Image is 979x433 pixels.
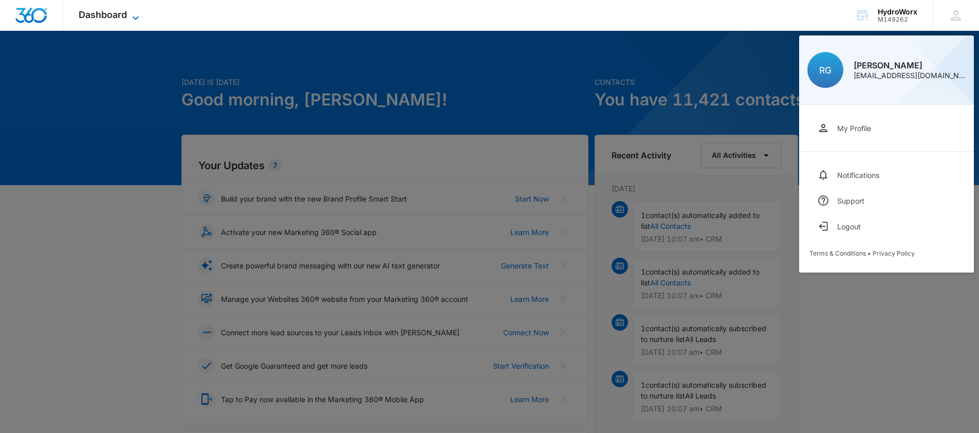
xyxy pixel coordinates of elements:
div: account id [878,16,917,23]
div: account name [878,8,917,16]
a: Support [809,188,964,213]
span: Dashboard [79,9,127,20]
div: • [809,249,964,257]
div: Notifications [837,171,879,179]
div: My Profile [837,124,871,133]
a: My Profile [809,115,964,141]
button: Logout [809,213,964,239]
div: [PERSON_NAME] [854,61,966,69]
div: Support [837,196,864,205]
a: Notifications [809,162,964,188]
span: RG [819,65,832,76]
div: Logout [837,222,861,231]
div: [EMAIL_ADDRESS][DOMAIN_NAME] [854,72,966,79]
a: Privacy Policy [873,249,915,257]
a: Terms & Conditions [809,249,866,257]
